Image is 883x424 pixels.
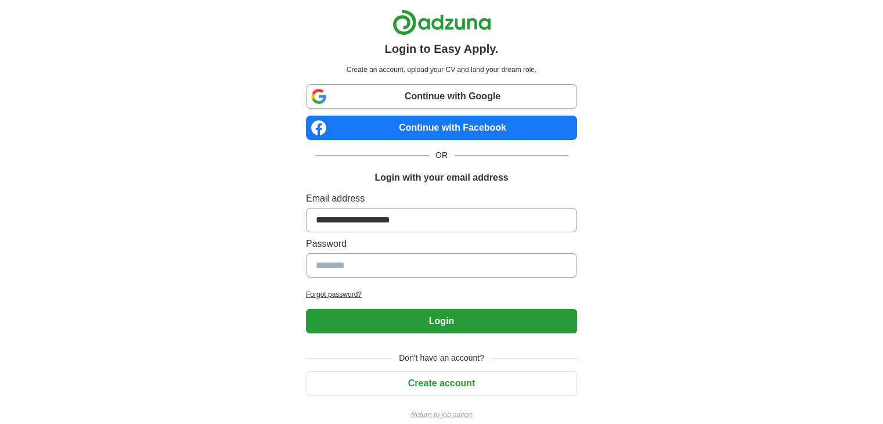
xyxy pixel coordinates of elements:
[374,171,508,185] h1: Login with your email address
[306,309,577,333] button: Login
[392,9,491,35] img: Adzuna logo
[306,116,577,140] a: Continue with Facebook
[385,40,499,58] h1: Login to Easy Apply.
[306,237,577,251] label: Password
[306,371,577,396] button: Create account
[306,192,577,206] label: Email address
[308,64,575,75] p: Create an account, upload your CV and land your dream role.
[428,149,455,161] span: OR
[306,84,577,109] a: Continue with Google
[306,289,577,300] a: Forgot password?
[306,409,577,420] a: Return to job advert
[306,378,577,388] a: Create account
[392,352,491,364] span: Don't have an account?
